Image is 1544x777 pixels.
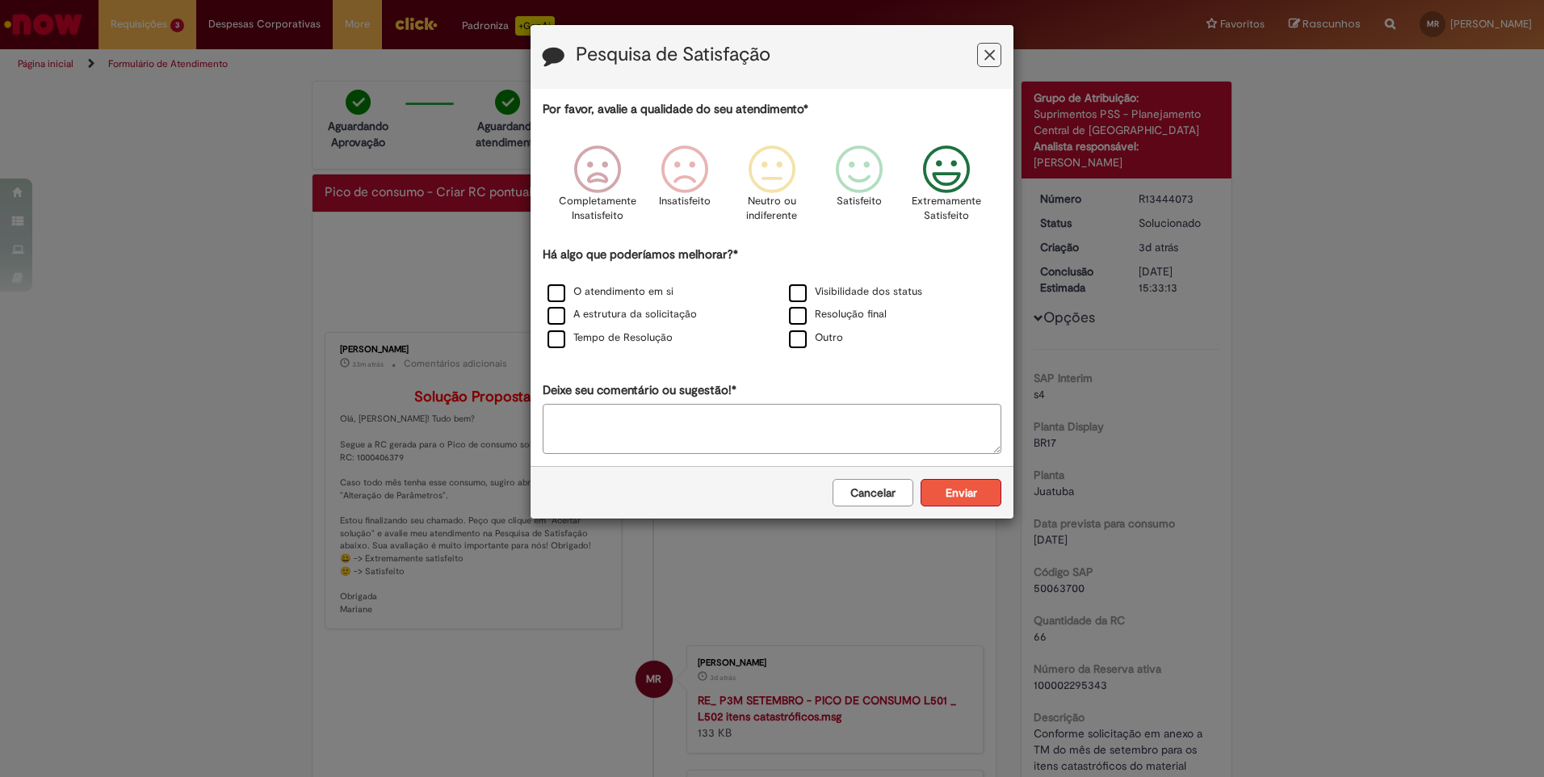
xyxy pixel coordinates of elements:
[921,479,1001,506] button: Enviar
[837,194,882,209] p: Satisfeito
[912,194,981,224] p: Extremamente Satisfeito
[644,133,726,244] div: Insatisfeito
[548,307,697,322] label: A estrutura da solicitação
[559,194,636,224] p: Completamente Insatisfeito
[833,479,913,506] button: Cancelar
[556,133,638,244] div: Completamente Insatisfeito
[743,194,801,224] p: Neutro ou indiferente
[659,194,711,209] p: Insatisfeito
[905,133,988,244] div: Extremamente Satisfeito
[543,101,808,118] label: Por favor, avalie a qualidade do seu atendimento*
[576,44,770,65] label: Pesquisa de Satisfação
[818,133,900,244] div: Satisfeito
[731,133,813,244] div: Neutro ou indiferente
[548,284,673,300] label: O atendimento em si
[789,284,922,300] label: Visibilidade dos status
[543,246,1001,351] div: Há algo que poderíamos melhorar?*
[789,330,843,346] label: Outro
[789,307,887,322] label: Resolução final
[543,382,736,399] label: Deixe seu comentário ou sugestão!*
[548,330,673,346] label: Tempo de Resolução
